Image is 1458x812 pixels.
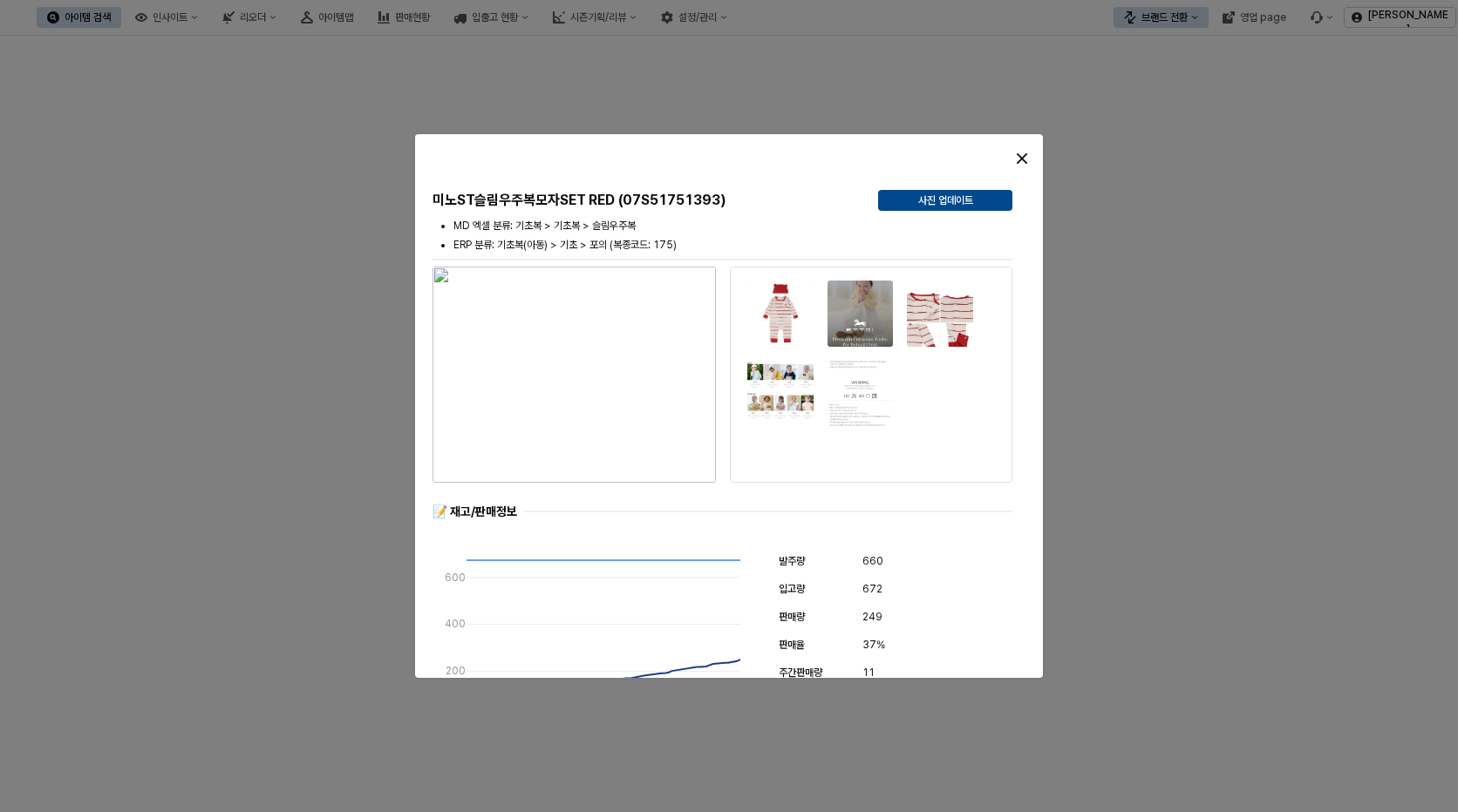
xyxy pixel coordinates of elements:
li: MD 엑셀 분류: 기초복 > 기초복 > 슬림우주복 [453,218,1012,233]
span: 입고량 [779,583,805,595]
button: 사진 업데이트 [878,190,1012,211]
span: 37% [862,636,885,653]
span: 발주량 [779,555,805,567]
span: 660 [862,552,883,570]
span: 판매율 [779,639,805,651]
button: Close [1008,145,1036,173]
li: ERP 분류: 기초복(아동) > 기초 > 포의 (복종코드: 175) [453,237,1012,253]
span: 주간판매량 [779,667,822,679]
span: 672 [862,580,882,598]
p: 사진 업데이트 [918,193,973,207]
span: 11 [862,664,875,681]
div: 📝 재고/판매정보 [433,504,517,520]
h5: 미노ST슬림우주복모자SET RED (07S51751393) [433,192,864,209]
span: 249 [862,608,882,626]
span: 판매량 [779,611,805,623]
